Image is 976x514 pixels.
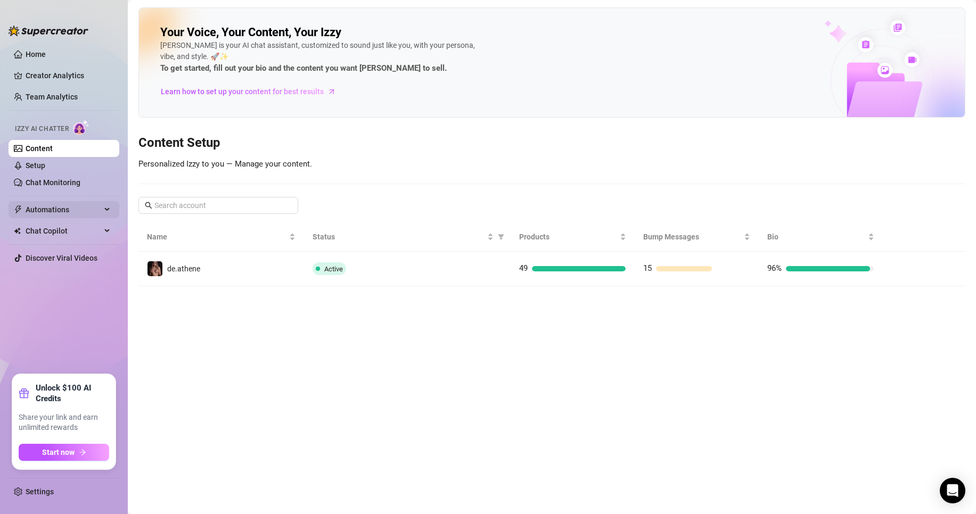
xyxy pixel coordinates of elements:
th: Name [138,222,304,252]
th: Bump Messages [635,222,759,252]
span: 96% [767,263,782,273]
span: filter [498,234,504,240]
th: Products [511,222,635,252]
a: Team Analytics [26,93,78,101]
span: arrow-right [79,449,86,456]
span: arrow-right [326,86,337,97]
span: 15 [643,263,652,273]
a: Settings [26,487,54,496]
span: 49 [519,263,528,273]
strong: Unlock $100 AI Credits [36,383,109,404]
img: AI Chatter [73,120,89,135]
a: Setup [26,161,45,170]
a: Discover Viral Videos [26,254,97,262]
span: Izzy AI Chatter [15,124,69,134]
span: Learn how to set up your content for best results [161,86,324,97]
a: Creator Analytics [26,67,111,84]
h2: Your Voice, Your Content, Your Izzy [160,25,341,40]
span: filter [496,229,506,245]
div: [PERSON_NAME] is your AI chat assistant, customized to sound just like you, with your persona, vi... [160,40,480,75]
span: thunderbolt [14,205,22,214]
div: Open Intercom Messenger [940,478,965,503]
span: search [145,202,152,209]
span: Status [313,231,485,243]
span: de.athene [167,264,200,273]
span: Bump Messages [643,231,742,243]
span: Chat Copilot [26,222,101,239]
img: Chat Copilot [14,227,21,235]
strong: To get started, fill out your bio and the content you want [PERSON_NAME] to sell. [160,63,447,73]
span: Active [324,265,343,273]
th: Status [304,222,511,252]
span: Bio [767,231,866,243]
th: Bio [759,222,883,252]
a: Chat Monitoring [26,178,80,187]
input: Search account [154,200,283,211]
span: Start now [42,448,75,457]
button: Start nowarrow-right [19,444,109,461]
img: ai-chatter-content-library-cLFOSyPT.png [800,9,965,117]
span: Share your link and earn unlimited rewards [19,412,109,433]
a: Content [26,144,53,153]
img: de.athene [147,261,162,276]
span: Products [519,231,618,243]
img: logo-BBDzfeDw.svg [9,26,88,36]
a: Home [26,50,46,59]
h3: Content Setup [138,135,965,152]
span: gift [19,388,29,399]
span: Automations [26,201,101,218]
span: Name [147,231,287,243]
span: Personalized Izzy to you — Manage your content. [138,159,312,169]
a: Learn how to set up your content for best results [160,83,344,100]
